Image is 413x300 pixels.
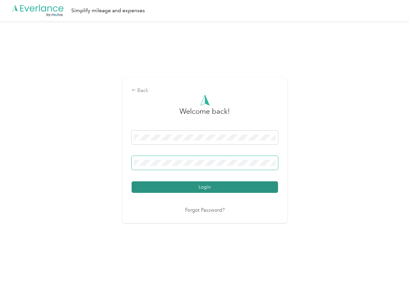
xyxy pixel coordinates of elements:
iframe: Everlance-gr Chat Button Frame [376,263,413,300]
button: Login [132,181,278,193]
div: Back [132,87,278,95]
div: Simplify mileage and expenses [71,7,145,15]
h3: greeting [180,106,230,124]
a: Forgot Password? [185,207,225,214]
